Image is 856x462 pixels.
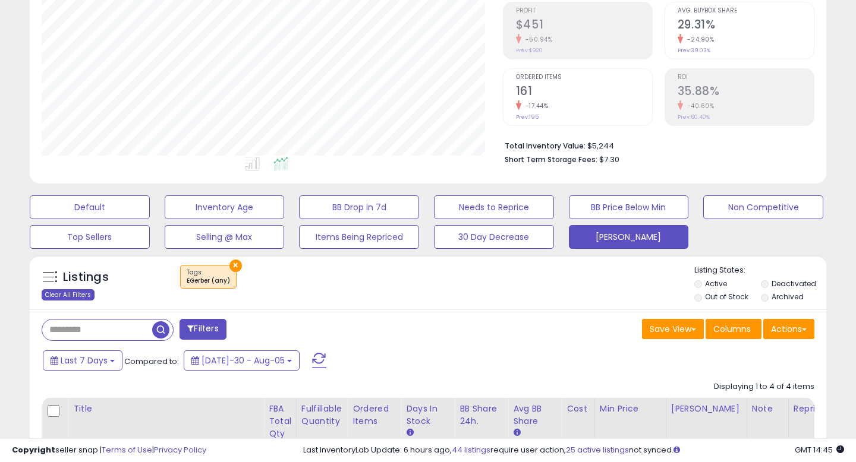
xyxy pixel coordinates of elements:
div: EGerber (any) [187,277,230,285]
h2: 29.31% [678,18,814,34]
small: -17.44% [521,102,549,110]
small: -40.60% [683,102,715,110]
div: Avg BB Share [513,403,556,428]
label: Deactivated [772,279,816,289]
a: 25 active listings [566,444,629,455]
b: Short Term Storage Fees: [505,154,597,164]
h2: $451 [516,18,652,34]
span: ROI [678,74,814,81]
small: -24.90% [683,35,715,44]
button: Save View [642,319,704,339]
h5: Listings [63,269,109,286]
label: Out of Stock [705,292,748,302]
span: Profit [516,8,652,14]
span: [DATE]-30 - Aug-05 [202,355,285,366]
small: Prev: 39.03% [678,47,710,54]
a: Privacy Policy [154,444,206,455]
span: Last 7 Days [61,355,108,366]
div: Displaying 1 to 4 of 4 items [714,381,814,393]
button: Actions [763,319,814,339]
small: Prev: 60.40% [678,113,710,121]
div: [PERSON_NAME] [671,403,742,415]
span: $7.30 [599,154,619,165]
button: 30 Day Decrease [434,225,554,249]
div: Note [752,403,783,415]
span: Tags : [187,268,230,286]
span: Avg. Buybox Share [678,8,814,14]
div: Ordered Items [353,403,396,428]
button: Filters [180,319,226,340]
li: $5,244 [505,138,805,152]
div: Fulfillable Quantity [301,403,342,428]
button: Items Being Repriced [299,225,419,249]
div: Days In Stock [406,403,449,428]
button: × [229,260,242,272]
div: Repricing [794,403,844,415]
button: Last 7 Days [43,350,122,371]
label: Archived [772,292,804,302]
div: seller snap | | [12,445,206,456]
h2: 161 [516,84,652,100]
button: Needs to Reprice [434,195,554,219]
div: Min Price [600,403,661,415]
b: Total Inventory Value: [505,141,586,151]
div: Last InventoryLab Update: 6 hours ago, require user action, not synced. [303,445,844,456]
div: BB Share 24h. [460,403,503,428]
small: Prev: 195 [516,113,539,121]
button: Inventory Age [165,195,285,219]
button: Columns [706,319,761,339]
button: Default [30,195,150,219]
a: Terms of Use [102,444,152,455]
strong: Copyright [12,444,55,455]
span: Columns [713,323,751,335]
small: -50.94% [521,35,553,44]
div: Clear All Filters [42,289,95,300]
a: 44 listings [452,444,490,455]
p: Listing States: [694,265,827,276]
div: Cost [567,403,590,415]
span: 2025-08-13 14:45 GMT [795,444,844,455]
button: [DATE]-30 - Aug-05 [184,350,300,371]
button: BB Price Below Min [569,195,689,219]
span: Ordered Items [516,74,652,81]
button: Non Competitive [703,195,823,219]
button: BB Drop in 7d [299,195,419,219]
span: Compared to: [124,356,179,367]
label: Active [705,279,727,289]
button: Top Sellers [30,225,150,249]
h2: 35.88% [678,84,814,100]
button: Selling @ Max [165,225,285,249]
div: FBA Total Qty [269,403,291,440]
button: [PERSON_NAME] [569,225,689,249]
div: Title [73,403,259,415]
small: Prev: $920 [516,47,543,54]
